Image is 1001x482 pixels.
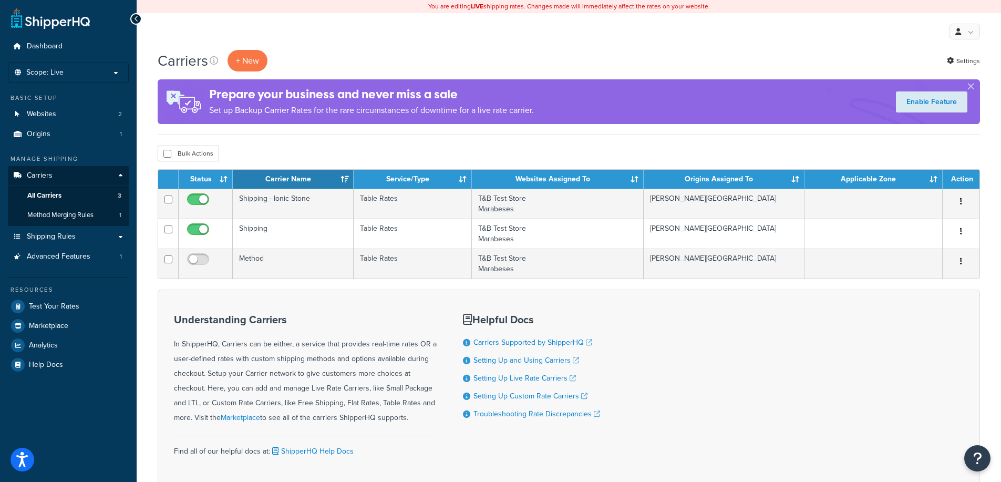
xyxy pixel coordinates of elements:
[8,166,129,186] a: Carriers
[964,445,990,471] button: Open Resource Center
[804,170,943,189] th: Applicable Zone: activate to sort column ascending
[27,130,50,139] span: Origins
[119,211,121,220] span: 1
[26,68,64,77] span: Scope: Live
[471,2,483,11] b: LIVE
[472,249,644,279] td: T&B Test Store Marabeses
[228,50,267,71] button: + New
[472,219,644,249] td: T&B Test Store Marabeses
[354,189,472,219] td: Table Rates
[354,249,472,279] td: Table Rates
[8,186,129,206] a: All Carriers 3
[463,314,600,325] h3: Helpful Docs
[29,302,79,311] span: Test Your Rates
[270,446,354,457] a: ShipperHQ Help Docs
[473,337,592,348] a: Carriers Supported by ShipperHQ
[8,37,129,56] a: Dashboard
[947,54,980,68] a: Settings
[8,247,129,266] li: Advanced Features
[8,247,129,266] a: Advanced Features 1
[27,191,61,200] span: All Carriers
[179,170,233,189] th: Status: activate to sort column ascending
[8,105,129,124] li: Websites
[8,206,129,225] a: Method Merging Rules 1
[8,285,129,294] div: Resources
[354,170,472,189] th: Service/Type: activate to sort column ascending
[472,189,644,219] td: T&B Test Store Marabeses
[896,91,967,112] a: Enable Feature
[8,125,129,144] a: Origins 1
[158,79,209,124] img: ad-rules-rateshop-fe6ec290ccb7230408bd80ed9643f0289d75e0ffd9eb532fc0e269fcd187b520.png
[8,316,129,335] a: Marketplace
[118,191,121,200] span: 3
[8,155,129,163] div: Manage Shipping
[120,252,122,261] span: 1
[473,408,600,419] a: Troubleshooting Rate Discrepancies
[943,170,979,189] th: Action
[472,170,644,189] th: Websites Assigned To: activate to sort column ascending
[8,355,129,374] a: Help Docs
[158,50,208,71] h1: Carriers
[174,314,437,425] div: In ShipperHQ, Carriers can be either, a service that provides real-time rates OR a user-defined r...
[27,110,56,119] span: Websites
[209,103,534,118] p: Set up Backup Carrier Rates for the rare circumstances of downtime for a live rate carrier.
[27,252,90,261] span: Advanced Features
[8,186,129,206] li: All Carriers
[8,94,129,102] div: Basic Setup
[8,227,129,247] a: Shipping Rules
[473,391,587,402] a: Setting Up Custom Rate Carriers
[158,146,219,161] button: Bulk Actions
[8,166,129,226] li: Carriers
[644,189,804,219] td: [PERSON_NAME][GEOGRAPHIC_DATA]
[644,219,804,249] td: [PERSON_NAME][GEOGRAPHIC_DATA]
[644,249,804,279] td: [PERSON_NAME][GEOGRAPHIC_DATA]
[233,219,354,249] td: Shipping
[8,125,129,144] li: Origins
[644,170,804,189] th: Origins Assigned To: activate to sort column ascending
[8,336,129,355] a: Analytics
[174,436,437,459] div: Find all of our helpful docs at:
[8,105,129,124] a: Websites 2
[29,361,63,370] span: Help Docs
[473,373,576,384] a: Setting Up Live Rate Carriers
[120,130,122,139] span: 1
[233,189,354,219] td: Shipping - Ionic Stone
[118,110,122,119] span: 2
[174,314,437,325] h3: Understanding Carriers
[27,171,53,180] span: Carriers
[473,355,579,366] a: Setting Up and Using Carriers
[221,412,260,423] a: Marketplace
[233,249,354,279] td: Method
[27,232,76,241] span: Shipping Rules
[233,170,354,189] th: Carrier Name: activate to sort column ascending
[29,341,58,350] span: Analytics
[27,42,63,51] span: Dashboard
[11,8,90,29] a: ShipperHQ Home
[354,219,472,249] td: Table Rates
[29,322,68,331] span: Marketplace
[27,211,94,220] span: Method Merging Rules
[8,297,129,316] a: Test Your Rates
[8,206,129,225] li: Method Merging Rules
[209,86,534,103] h4: Prepare your business and never miss a sale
